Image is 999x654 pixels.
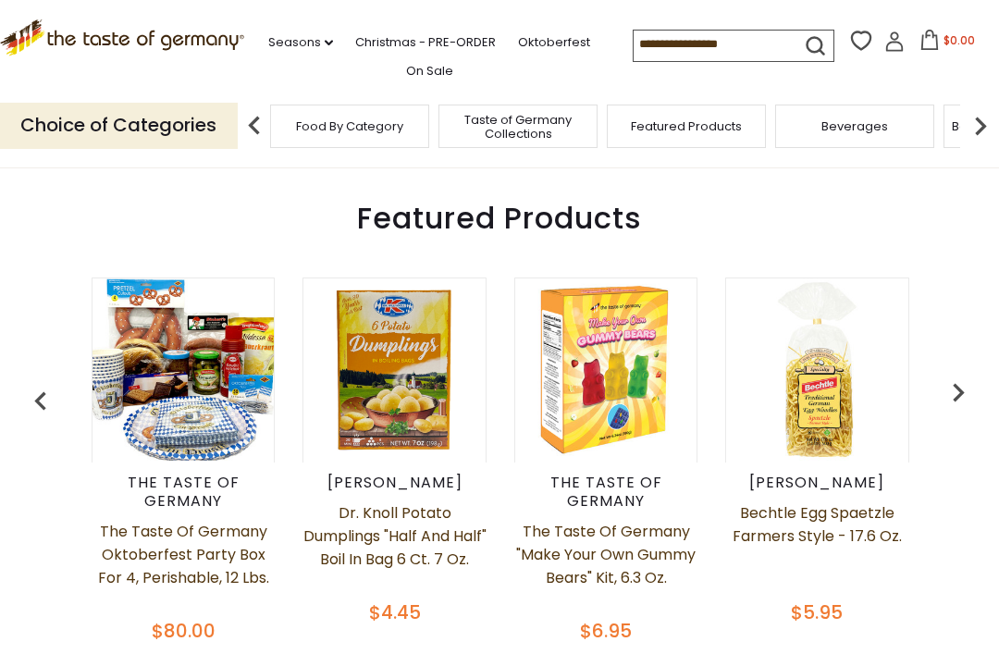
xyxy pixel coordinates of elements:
[303,279,485,461] img: Dr. Knoll Potato Dumplings
[302,598,486,626] div: $4.45
[444,113,592,141] a: Taste of Germany Collections
[406,61,453,81] a: On Sale
[908,30,987,57] button: $0.00
[92,520,275,612] a: The Taste of Germany Oktoberfest Party Box for 4, Perishable, 12 lbs.
[296,119,403,133] a: Food By Category
[515,279,697,461] img: The Taste of Germany
[22,383,59,420] img: previous arrow
[236,107,273,144] img: previous arrow
[268,32,333,53] a: Seasons
[725,474,908,492] div: [PERSON_NAME]
[821,119,888,133] a: Beverages
[962,107,999,144] img: next arrow
[725,598,908,626] div: $5.95
[92,474,275,511] div: The Taste of Germany
[514,520,697,612] a: The Taste of Germany "Make Your Own Gummy Bears" Kit, 6.3 oz.
[631,119,742,133] a: Featured Products
[355,32,496,53] a: Christmas - PRE-ORDER
[514,474,697,511] div: The Taste of Germany
[302,501,486,594] a: Dr. Knoll Potato Dumplings "Half and Half" Boil in Bag 6 ct. 7 oz.
[518,32,590,53] a: Oktoberfest
[725,501,908,594] a: Bechtle Egg Spaetzle Farmers Style - 17.6 oz.
[943,32,975,48] span: $0.00
[92,279,274,461] img: The Taste of Germany Oktoberfest Party Box for 4, Perishable, 12 lbs.
[302,474,486,492] div: [PERSON_NAME]
[726,279,907,461] img: Bechtle Egg Spaetzle Farmers Style - 17.6 oz.
[514,617,697,645] div: $6.95
[92,617,275,645] div: $80.00
[940,374,977,411] img: previous arrow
